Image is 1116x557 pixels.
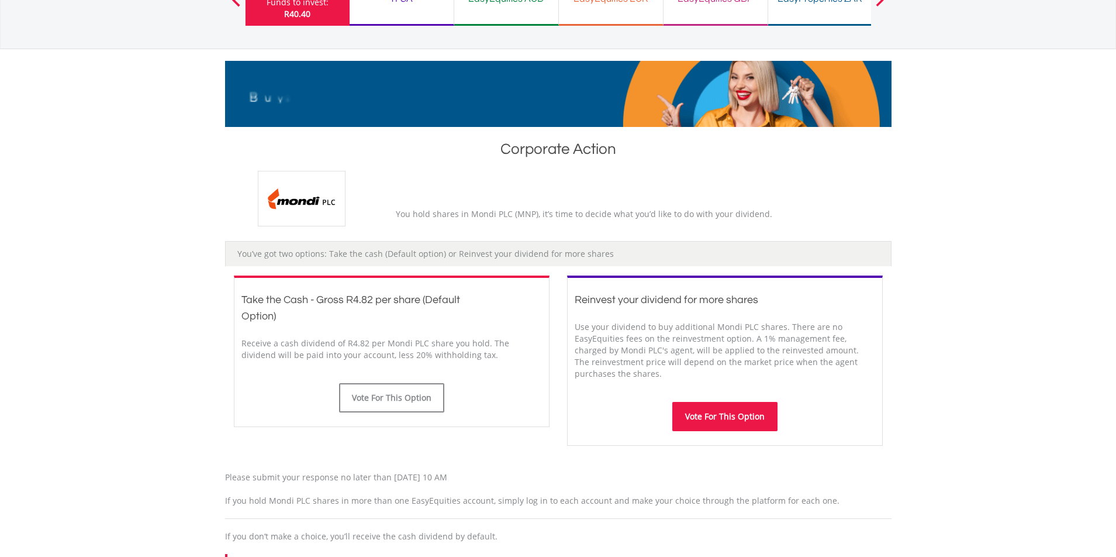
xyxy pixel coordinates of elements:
span: Please submit your response no later than [DATE] 10 AM If you hold Mondi PLC shares in more than ... [225,472,839,506]
span: Take the Cash - Gross R4.82 per share (Default Option) [241,294,460,322]
span: Use your dividend to buy additional Mondi PLC shares. There are no EasyEquities fees on the reinv... [575,321,859,379]
span: Reinvest your dividend for more shares [575,294,758,305]
span: R40.40 [284,8,310,19]
span: You hold shares in Mondi PLC (MNP), it’s time to decide what you’d like to do with your dividend. [396,208,772,219]
img: EQU.ZA.MNP.png [258,171,345,226]
h1: Corporate Action [225,139,892,165]
button: Vote For This Option [672,402,778,431]
img: EasyMortage Promotion Banner [225,61,892,127]
span: You’ve got two options: Take the cash (Default option) or Reinvest your dividend for more shares [237,248,614,259]
p: If you don’t make a choice, you’ll receive the cash dividend by default. [225,531,892,542]
button: Vote For This Option [339,383,444,412]
span: Receive a cash dividend of R4.82 per Mondi PLC share you hold. The dividend will be paid into you... [241,338,509,360]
